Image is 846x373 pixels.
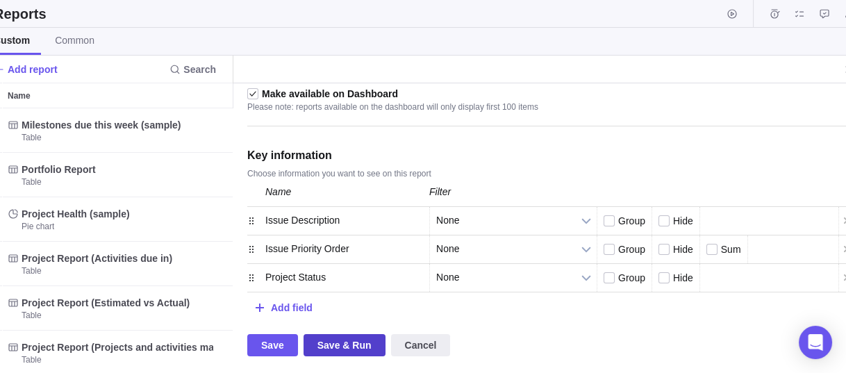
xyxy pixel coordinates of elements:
span: Group [618,244,645,255]
span: Hide [673,272,693,283]
a: My assignments [790,10,809,22]
span: Table [22,132,42,143]
div: Filter [429,179,533,206]
span: Project Report (Projects and activities managed by) [22,340,260,354]
span: None [436,235,572,263]
span: Name [8,89,31,103]
span: Portfolio Report [22,163,96,176]
span: None [436,207,572,234]
span: Pie chart [22,221,54,232]
span: Cancel [391,334,451,356]
span: Approval requests [815,4,834,24]
span: Group [618,272,645,283]
span: Table [22,354,42,365]
span: Search [164,60,222,79]
span: Project Report (Activities due in) [22,251,172,265]
span: Save & Run [304,334,385,356]
span: Cancel [405,337,437,354]
a: Time logs [765,10,784,22]
span: Search [183,63,216,76]
span: Save [261,337,284,354]
span: Save & Run [317,337,372,354]
div: Name [256,179,429,206]
span: Group [618,215,645,226]
span: Sum [721,244,741,255]
div: Add field [271,295,313,320]
div: Name [2,83,266,108]
span: Project Report (Estimated vs Actual) [22,296,190,310]
span: Add report [8,63,58,76]
div: Project Status [256,264,429,292]
span: Table [22,265,42,276]
span: Start timer [722,4,742,24]
div: Name [2,242,266,286]
span: Project Health (sample) [22,207,130,221]
span: Save [247,334,298,356]
span: My assignments [790,4,809,24]
span: Time logs [765,4,784,24]
div: Open Intercom Messenger [799,326,832,359]
span: Hide [673,215,693,226]
div: Issue Priority Order [256,235,429,263]
span: Table [22,310,42,321]
span: Make available on Dashboard [262,88,398,99]
div: Issue Description [256,207,429,235]
span: None [436,264,572,291]
span: Table [22,176,42,188]
div: Name [2,153,266,197]
span: Milestones due this week (sample) [22,118,181,132]
a: Approval requests [815,10,834,22]
div: Name [2,286,266,331]
span: Hide [673,244,693,255]
div: Name [2,108,266,153]
span: Common [55,33,94,47]
div: Name [2,197,266,242]
a: Common [44,28,106,55]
